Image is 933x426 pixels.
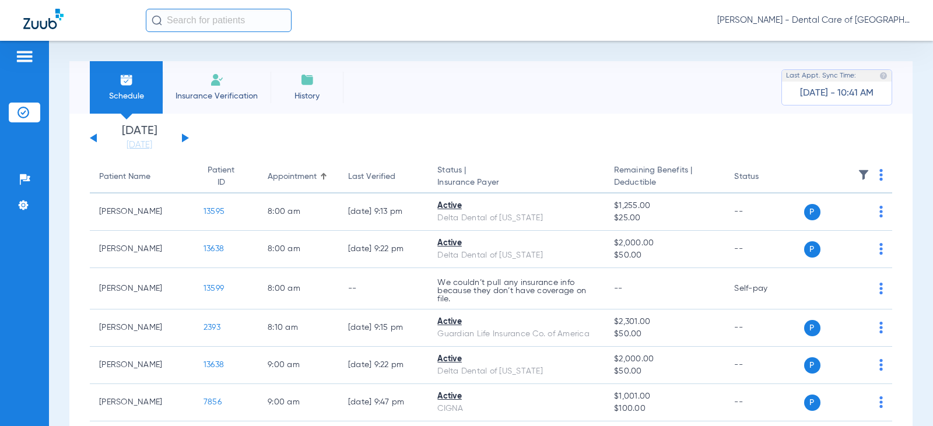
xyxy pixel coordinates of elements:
img: group-dot-blue.svg [879,283,883,294]
div: Active [437,200,595,212]
td: 8:00 AM [258,268,339,309]
div: Patient Name [99,171,150,183]
span: $2,000.00 [614,353,715,365]
span: P [804,320,820,336]
img: Manual Insurance Verification [210,73,224,87]
span: [PERSON_NAME] - Dental Care of [GEOGRAPHIC_DATA] [717,15,910,26]
td: [PERSON_NAME] [90,309,194,347]
div: CIGNA [437,403,595,415]
td: -- [725,384,804,421]
td: [DATE] 9:15 PM [339,309,429,347]
span: $25.00 [614,212,715,224]
span: P [804,357,820,374]
img: group-dot-blue.svg [879,206,883,217]
th: Status | [428,161,605,193]
td: 8:00 AM [258,193,339,231]
td: Self-pay [725,268,804,309]
td: 8:00 AM [258,231,339,268]
span: 2393 [204,323,220,332]
img: group-dot-blue.svg [879,169,883,181]
span: 13595 [204,207,225,216]
span: Insurance Payer [437,177,595,189]
div: Delta Dental of [US_STATE] [437,365,595,378]
span: $1,255.00 [614,200,715,212]
li: [DATE] [104,125,174,151]
td: -- [725,231,804,268]
img: group-dot-blue.svg [879,243,883,255]
div: Active [437,237,595,249]
img: group-dot-blue.svg [879,359,883,371]
span: Deductible [614,177,715,189]
td: [PERSON_NAME] [90,384,194,421]
span: History [279,90,335,102]
span: Insurance Verification [171,90,262,102]
div: Last Verified [348,171,419,183]
td: -- [725,193,804,231]
span: 13638 [204,245,224,253]
span: P [804,395,820,411]
a: [DATE] [104,139,174,151]
input: Search for patients [146,9,292,32]
td: -- [725,309,804,347]
div: Appointment [268,171,317,183]
img: filter.svg [858,169,869,181]
span: 13638 [204,361,224,369]
img: Search Icon [152,15,162,26]
span: $1,001.00 [614,390,715,403]
td: [PERSON_NAME] [90,347,194,384]
span: $50.00 [614,328,715,340]
span: $2,301.00 [614,316,715,328]
span: -- [614,284,623,293]
span: P [804,241,820,258]
td: [DATE] 9:22 PM [339,231,429,268]
p: We couldn’t pull any insurance info because they don’t have coverage on file. [437,279,595,303]
span: 13599 [204,284,224,293]
td: 9:00 AM [258,384,339,421]
span: $2,000.00 [614,237,715,249]
img: last sync help info [879,72,888,80]
span: $100.00 [614,403,715,415]
div: Active [437,316,595,328]
span: P [804,204,820,220]
td: 9:00 AM [258,347,339,384]
img: group-dot-blue.svg [879,322,883,333]
td: 8:10 AM [258,309,339,347]
div: Appointment [268,171,329,183]
img: Schedule [120,73,134,87]
td: -- [725,347,804,384]
th: Remaining Benefits | [605,161,725,193]
div: Patient Name [99,171,185,183]
div: Active [437,390,595,403]
div: Delta Dental of [US_STATE] [437,249,595,262]
span: Schedule [99,90,154,102]
img: hamburger-icon [15,50,34,64]
span: $50.00 [614,249,715,262]
img: History [300,73,314,87]
div: Active [437,353,595,365]
div: Last Verified [348,171,395,183]
div: Patient ID [204,164,238,189]
th: Status [725,161,804,193]
div: Delta Dental of [US_STATE] [437,212,595,224]
span: 7856 [204,398,222,406]
td: [DATE] 9:13 PM [339,193,429,231]
div: Patient ID [204,164,249,189]
td: [DATE] 9:22 PM [339,347,429,384]
img: Zuub Logo [23,9,64,29]
span: $50.00 [614,365,715,378]
td: [DATE] 9:47 PM [339,384,429,421]
td: [PERSON_NAME] [90,193,194,231]
div: Guardian Life Insurance Co. of America [437,328,595,340]
span: [DATE] - 10:41 AM [800,87,874,99]
td: [PERSON_NAME] [90,268,194,309]
td: [PERSON_NAME] [90,231,194,268]
img: group-dot-blue.svg [879,396,883,408]
span: Last Appt. Sync Time: [786,70,856,82]
td: -- [339,268,429,309]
